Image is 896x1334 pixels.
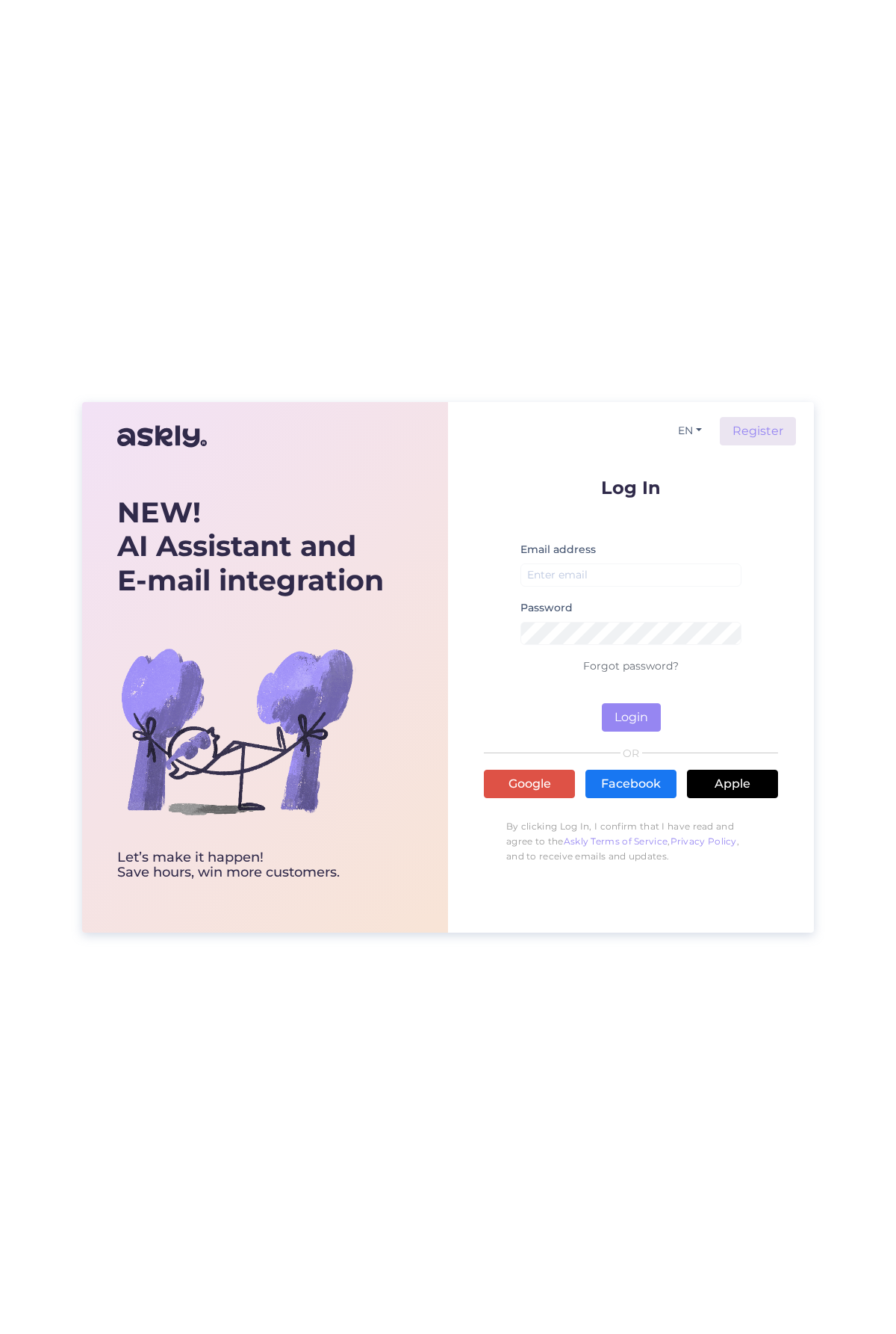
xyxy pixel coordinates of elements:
button: EN [672,420,708,442]
div: Let’s make it happen! Save hours, win more customers. [117,850,384,880]
a: Forgot password? [583,659,679,673]
a: Apple [687,770,778,798]
label: Email address [520,542,596,558]
span: OR [620,748,642,759]
a: Facebook [585,770,676,798]
a: Register [720,417,796,445]
label: Password [520,600,573,616]
p: By clicking Log In, I confirm that I have read and agree to the , , and to receive emails and upd... [484,812,778,871]
b: NEW! [117,495,201,530]
div: AI Assistant and E-mail integration [117,495,384,598]
button: Login [602,703,661,732]
a: Privacy Policy [671,836,737,847]
p: Log In [484,478,778,497]
a: Askly Terms of Service [564,836,668,847]
input: Enter email [520,563,741,587]
a: Google [484,770,575,798]
img: Askly [117,419,207,454]
img: bg-askly [117,611,356,850]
